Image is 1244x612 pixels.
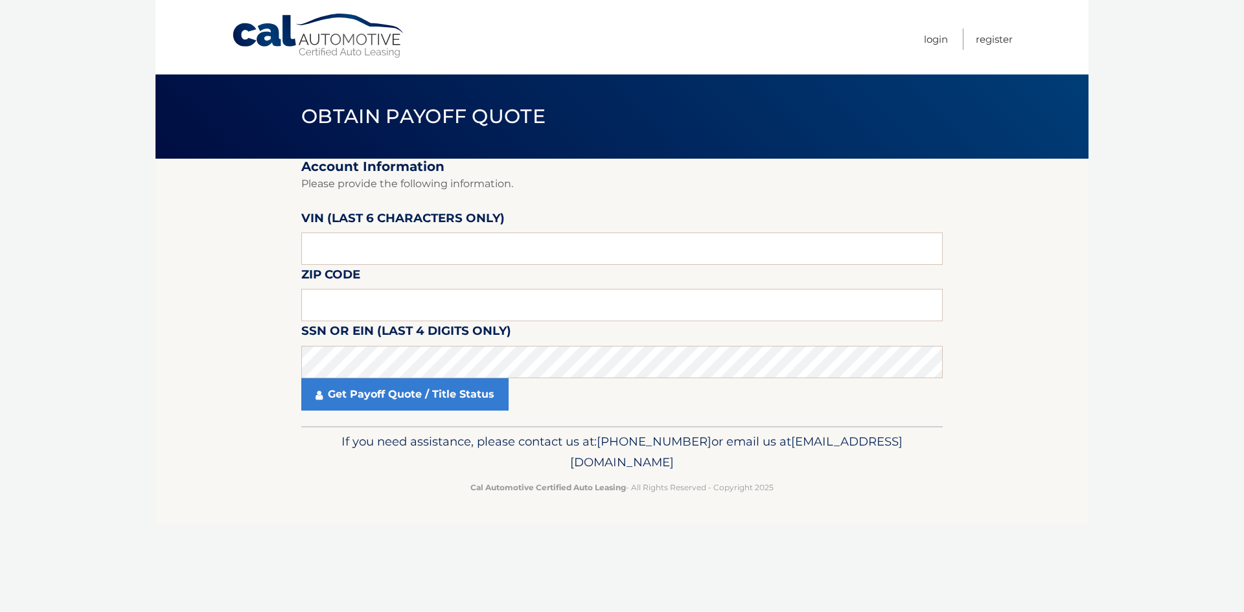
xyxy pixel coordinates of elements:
label: Zip Code [301,265,360,289]
p: If you need assistance, please contact us at: or email us at [310,431,934,473]
p: Please provide the following information. [301,175,943,193]
span: Obtain Payoff Quote [301,104,546,128]
label: SSN or EIN (last 4 digits only) [301,321,511,345]
a: Login [924,28,948,50]
label: VIN (last 6 characters only) [301,209,505,232]
a: Register [976,28,1013,50]
h2: Account Information [301,159,943,175]
a: Get Payoff Quote / Title Status [301,378,509,411]
span: [PHONE_NUMBER] [597,434,711,449]
p: - All Rights Reserved - Copyright 2025 [310,481,934,494]
strong: Cal Automotive Certified Auto Leasing [470,482,626,492]
a: Cal Automotive [231,13,406,59]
